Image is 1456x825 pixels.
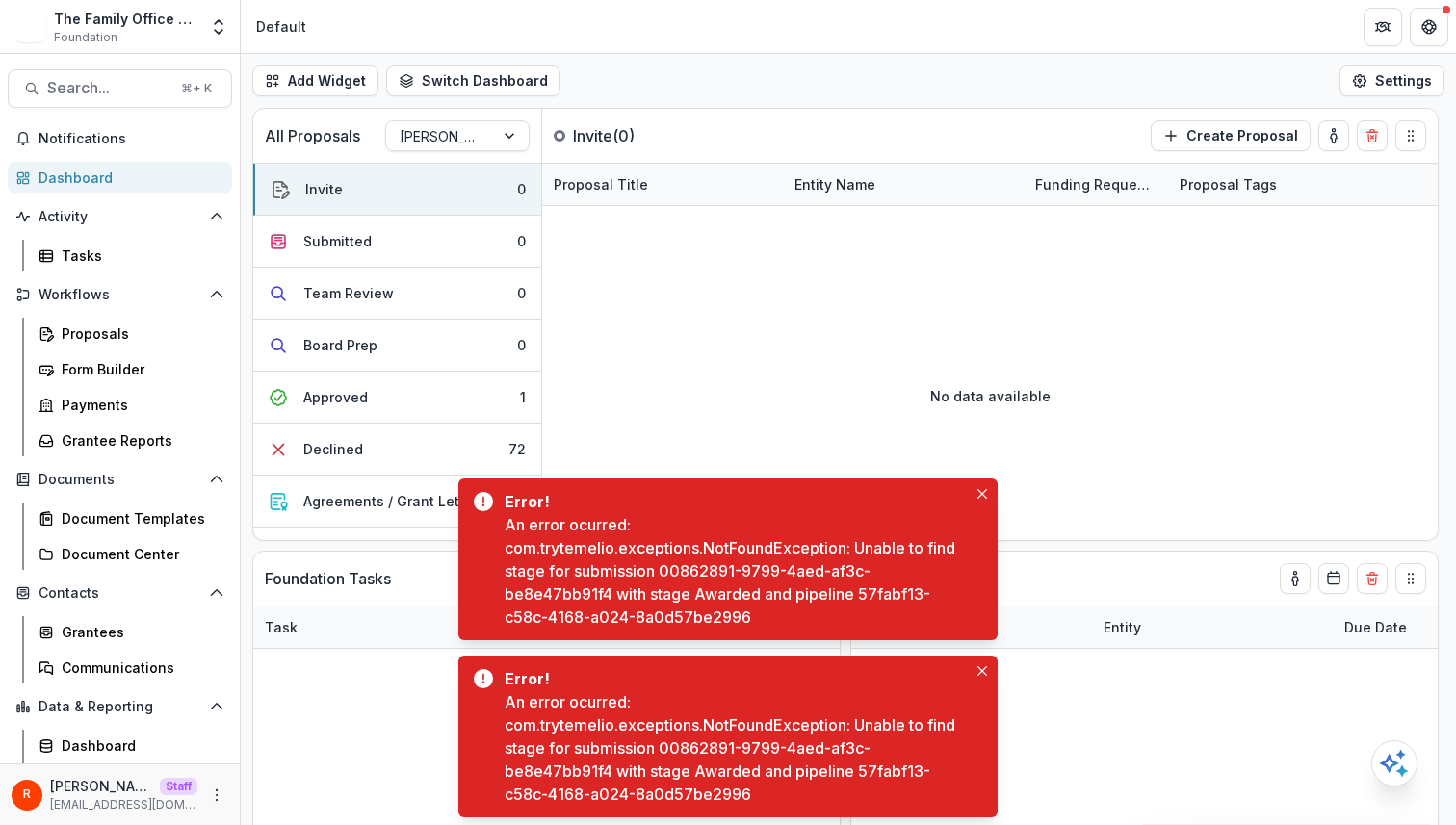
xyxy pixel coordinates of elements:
[517,231,526,251] div: 0
[205,8,232,46] button: Open entity switcher
[520,387,526,407] div: 1
[517,335,526,355] div: 0
[303,491,485,511] div: Agreements / Grant Letters
[62,395,217,415] div: Payments
[1280,563,1311,594] button: toggle-assigned-to-me
[31,503,232,534] a: Document Templates
[248,13,314,40] nav: breadcrumb
[386,65,560,96] button: Switch Dashboard
[542,174,660,194] div: Proposal Title
[31,616,232,648] a: Grantees
[62,430,217,451] div: Grantee Reports
[1168,164,1409,205] div: Proposal Tags
[256,16,306,37] div: Default
[31,425,232,456] a: Grantee Reports
[50,796,197,813] p: [EMAIL_ADDRESS][DOMAIN_NAME]
[8,578,232,608] button: Open Contacts
[253,216,541,268] button: Submitted0
[39,209,201,225] span: Activity
[23,788,31,801] div: Raj
[303,335,377,355] div: Board Prep
[39,699,201,715] span: Data & Reporting
[783,174,887,194] div: Entity Name
[62,735,217,756] div: Dashboard
[1339,65,1444,96] button: Settings
[62,657,217,678] div: Communications
[31,538,232,570] a: Document Center
[303,439,363,459] div: Declined
[1357,120,1388,151] button: Delete card
[265,567,391,590] p: Foundation Tasks
[1092,606,1333,648] div: Entity
[253,606,494,648] div: Task
[31,730,232,761] a: Dashboard
[50,776,152,796] p: [PERSON_NAME]
[39,168,217,188] div: Dashboard
[1333,617,1418,637] div: Due Date
[15,12,46,42] img: The Family Office Data Sandbox
[62,508,217,529] div: Document Templates
[573,124,717,147] p: Invite ( 0 )
[8,279,232,310] button: Open Workflows
[253,320,541,372] button: Board Prep0
[517,283,526,303] div: 0
[508,439,526,459] div: 72
[1395,120,1426,151] button: Drag
[39,287,201,303] span: Workflows
[54,29,117,46] span: Foundation
[542,164,783,205] div: Proposal Title
[62,622,217,642] div: Grantees
[505,513,967,629] div: An error ocurred: com.trytemelio.exceptions.NotFoundException: Unable to find stage for submissio...
[8,464,232,495] button: Open Documents
[305,179,343,199] div: Invite
[303,231,372,251] div: Submitted
[1168,174,1288,194] div: Proposal Tags
[39,472,201,488] span: Documents
[1024,164,1168,205] div: Funding Requested
[8,201,232,232] button: Open Activity
[252,65,378,96] button: Add Widget
[505,490,959,513] div: Error!
[505,667,959,690] div: Error!
[1151,120,1311,151] button: Create Proposal
[1395,563,1426,594] button: Drag
[177,78,216,99] div: ⌘ + K
[1318,120,1349,151] button: toggle-assigned-to-me
[253,268,541,320] button: Team Review0
[31,240,232,271] a: Tasks
[253,424,541,476] button: Declined72
[1357,563,1388,594] button: Delete card
[62,323,217,344] div: Proposals
[8,691,232,722] button: Open Data & Reporting
[160,778,197,795] p: Staff
[253,617,309,637] div: Task
[1092,617,1153,637] div: Entity
[303,283,394,303] div: Team Review
[31,389,232,421] a: Payments
[783,164,1024,205] div: Entity Name
[39,131,224,147] span: Notifications
[62,544,217,564] div: Document Center
[54,9,197,29] div: The Family Office Data Sandbox
[930,386,1051,406] p: No data available
[505,690,967,806] div: An error ocurred: com.trytemelio.exceptions.NotFoundException: Unable to find stage for submissio...
[1410,8,1448,46] button: Get Help
[8,123,232,154] button: Notifications
[31,652,232,683] a: Communications
[62,359,217,379] div: Form Builder
[265,124,360,147] p: All Proposals
[971,482,994,505] button: Close
[205,784,228,807] button: More
[31,318,232,349] a: Proposals
[971,659,994,683] button: Close
[1024,174,1168,194] div: Funding Requested
[1364,8,1402,46] button: Partners
[47,79,169,97] span: Search...
[31,353,232,385] a: Form Builder
[8,69,232,108] button: Search...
